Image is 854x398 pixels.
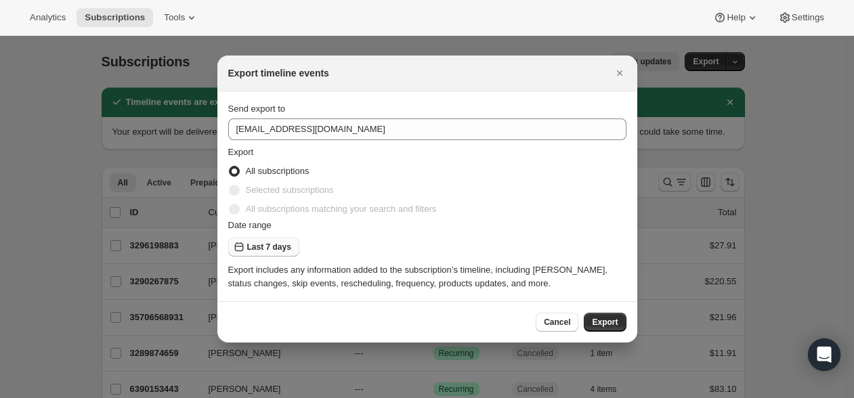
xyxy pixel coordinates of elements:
div: Export includes any information added to the subscription’s timeline, including [PERSON_NAME], st... [228,263,626,290]
button: Close [610,64,629,83]
button: Analytics [22,8,74,27]
span: Selected subscriptions [246,185,334,195]
button: Help [705,8,767,27]
span: Export [228,147,254,157]
span: Tools [164,12,185,23]
span: Export [592,317,618,328]
span: Cancel [544,317,570,328]
span: Help [727,12,745,23]
span: All subscriptions [246,166,309,176]
button: Export [584,313,626,332]
span: Settings [792,12,824,23]
button: Last 7 days [228,238,299,257]
span: Analytics [30,12,66,23]
span: Last 7 days [247,242,291,252]
span: Subscriptions [85,12,145,23]
button: Tools [156,8,207,27]
button: Settings [770,8,832,27]
span: All subscriptions matching your search and filters [246,204,437,214]
h2: Export timeline events [228,66,329,80]
div: Open Intercom Messenger [808,338,840,371]
span: Send export to [228,104,286,114]
button: Cancel [536,313,578,332]
div: Date range [228,219,626,232]
button: Subscriptions [77,8,153,27]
